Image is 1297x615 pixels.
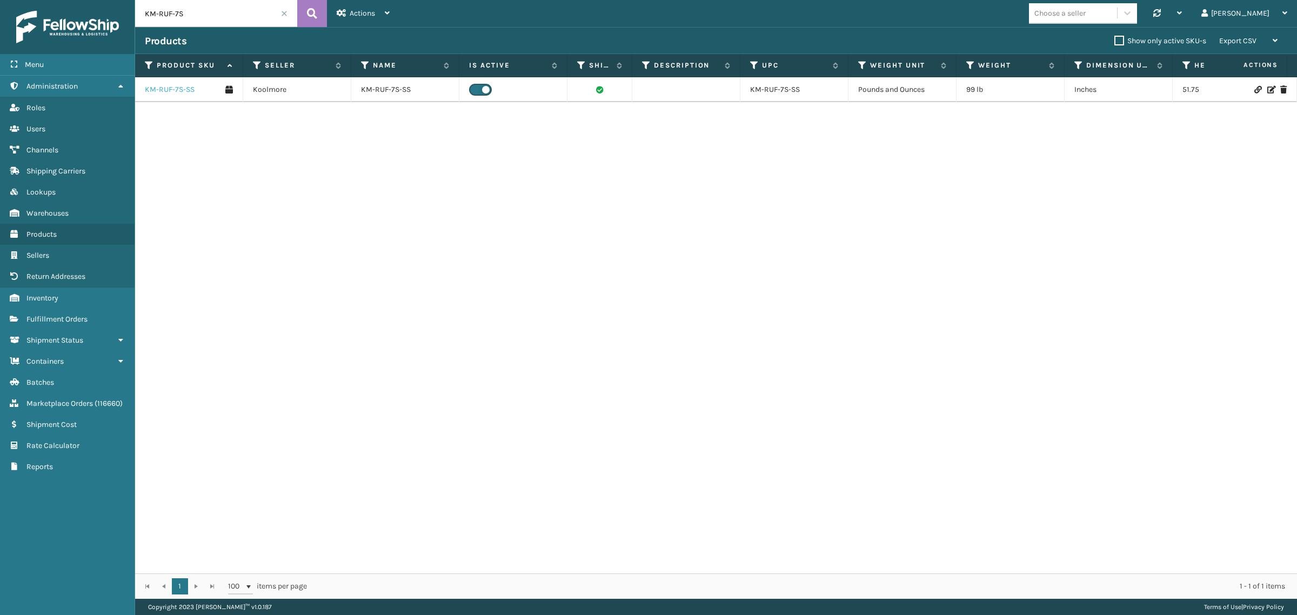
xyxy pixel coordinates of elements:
span: Shipping Carriers [26,166,85,176]
td: 99 lb [957,77,1065,102]
a: 1 [172,578,188,594]
p: Copyright 2023 [PERSON_NAME]™ v 1.0.187 [148,599,272,615]
span: Actions [350,9,375,18]
span: Sellers [26,251,49,260]
i: Delete [1280,86,1287,93]
span: Shipment Status [26,336,83,345]
label: Show only active SKU-s [1114,36,1206,45]
span: Actions [1209,56,1285,74]
span: 100 [228,581,244,592]
span: Roles [26,103,45,112]
span: ( 116660 ) [95,399,123,408]
label: Weight [978,61,1044,70]
span: Shipment Cost [26,420,77,429]
label: Is Active [469,61,546,70]
span: Export CSV [1219,36,1256,45]
h3: Products [145,35,186,48]
img: logo [16,11,119,43]
div: 1 - 1 of 1 items [322,581,1285,592]
a: KM-RUF-7S-SS [145,84,195,95]
label: Height [1194,61,1260,70]
label: Dimension Unit [1086,61,1152,70]
span: Inventory [26,293,58,303]
span: Marketplace Orders [26,399,93,408]
span: Products [26,230,57,239]
td: KM-RUF-7S-SS [740,77,848,102]
span: Reports [26,462,53,471]
i: Edit [1267,86,1274,93]
td: 51.75 [1173,77,1281,102]
label: Name [373,61,438,70]
i: Link Product [1254,86,1261,93]
span: Lookups [26,188,56,197]
td: Inches [1065,77,1173,102]
span: Administration [26,82,78,91]
a: Terms of Use [1204,603,1241,611]
div: | [1204,599,1284,615]
span: Batches [26,378,54,387]
label: Weight Unit [870,61,935,70]
label: Shippable [589,61,611,70]
div: Choose a seller [1034,8,1086,19]
a: Privacy Policy [1243,603,1284,611]
span: Containers [26,357,64,366]
label: Product SKU [157,61,222,70]
span: Channels [26,145,58,155]
label: Description [654,61,719,70]
span: Rate Calculator [26,441,79,450]
span: Warehouses [26,209,69,218]
label: Seller [265,61,330,70]
td: KM-RUF-7S-SS [351,77,459,102]
span: Users [26,124,45,133]
span: Fulfillment Orders [26,315,88,324]
label: UPC [762,61,827,70]
span: Menu [25,60,44,69]
td: Koolmore [243,77,351,102]
span: items per page [228,578,307,594]
span: Return Addresses [26,272,85,281]
td: Pounds and Ounces [848,77,957,102]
